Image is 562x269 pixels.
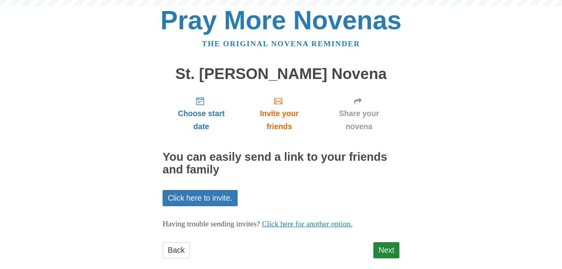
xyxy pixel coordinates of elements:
h1: St. [PERSON_NAME] Novena [163,66,399,83]
a: Invite your friends [240,90,318,137]
span: Invite your friends [248,107,311,133]
h2: You can easily send a link to your friends and family [163,151,399,176]
span: Share your novena [326,107,392,133]
a: Click here for another option. [262,220,353,228]
a: Next [373,242,399,258]
a: Share your novena [318,90,399,137]
a: The original novena reminder [202,40,360,48]
a: Back [163,242,190,258]
a: Pray More Novenas [161,6,402,35]
span: Having trouble sending invites? [163,220,260,228]
a: Choose start date [163,90,240,137]
a: Click here to invite. [163,190,238,206]
span: Choose start date [170,107,232,133]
